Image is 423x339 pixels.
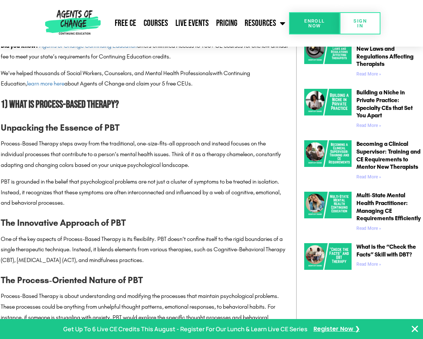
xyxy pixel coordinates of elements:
a: Multi-State Mental Health Practitioner: Managing CE Requirements Efficiently [356,192,421,222]
a: Live Events [172,14,212,33]
a: Read more about Becoming a Clinical Supervisor: Training and CE Requirements to Mentor New Therap... [356,174,381,179]
a: What is the “Check the Facts” Skill with DBT? [356,243,416,258]
a: Building a Niche in Private Practice Specialty CEs that Set You Apart [304,89,352,131]
a: Multi-State Mental Health Continuing Education [304,192,352,234]
p: We’ve helped thousands of Social Workers with Continuing Education, about Agents of Change and cl... [1,68,289,90]
a: SIGN IN [340,12,380,34]
p: PBT is grounded in the belief that psychological problems are not just a cluster of symptoms to b... [1,177,289,208]
p: offers Unlimited Access to 150+ CE courses for one low annual fee to meet your state’s requiremen... [1,41,289,62]
h3: The Innovative Approach of PBT [1,216,289,230]
h3: Unpacking the Essence of PBT [1,121,289,135]
a: Enroll Now [289,12,340,34]
span: Enroll Now [301,19,328,28]
a: Register Now ❯ [313,324,360,335]
p: Get Up To 6 Live CE Credits This August - Register For Our Lunch & Learn Live CE Series [63,324,308,335]
a: Pricing [212,14,241,33]
a: Free CE [111,14,140,33]
a: Courses [140,14,172,33]
a: Becoming a Clinical Supervisor: Training and CE Requirements to Mentor New Therapists [356,140,420,170]
a: Legal Updates for 2025: New Laws and Regulations Affecting Therapists [356,37,419,67]
a: Read more about Building a Niche in Private Practice: Specialty CEs that Set You Apart [356,123,381,128]
a: Read more about Legal Updates for 2025: New Laws and Regulations Affecting Therapists [356,71,381,77]
a: Legal Updates for 2025 New Laws and Regulations Affecting Therapists [304,37,352,80]
nav: Menu [103,14,289,33]
span: SIGN IN [352,19,369,28]
p: One of the key aspects of Process-Based Therapy is its flexibility. PBT doesn’t confine itself to... [1,234,289,266]
img: “Check the Facts” and DBT [304,243,352,270]
span: , Counselors, and Mental Health Professionals [102,70,212,77]
a: Read more about What is the “Check the Facts” Skill with DBT? [356,262,381,267]
h2: 1) What is Process-Based Therapy? [1,97,289,113]
a: Read more about Multi-State Mental Health Practitioner: Managing CE Requirements Efficiently [356,226,381,231]
a: Building a Niche in Private Practice: Specialty CEs that Set You Apart [356,89,413,119]
a: Resources [241,14,289,33]
button: Close Banner [410,325,419,333]
img: Multi-State Mental Health Continuing Education [304,192,352,218]
p: Process-Based Therapy steps away from the traditional, one-size-fits-all approach and instead foc... [1,138,289,170]
img: Building a Niche in Private Practice Specialty CEs that Set You Apart [304,89,352,115]
img: Becoming a Clinical Supervisor Training and CE Requirements (1) [304,140,352,167]
a: Becoming a Clinical Supervisor Training and CE Requirements (1) [304,140,352,182]
h3: The Process-Oriented Nature of PBT [1,273,289,287]
img: Legal Updates for 2025 New Laws and Regulations Affecting Therapists [304,37,352,64]
a: learn more here [27,80,64,87]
